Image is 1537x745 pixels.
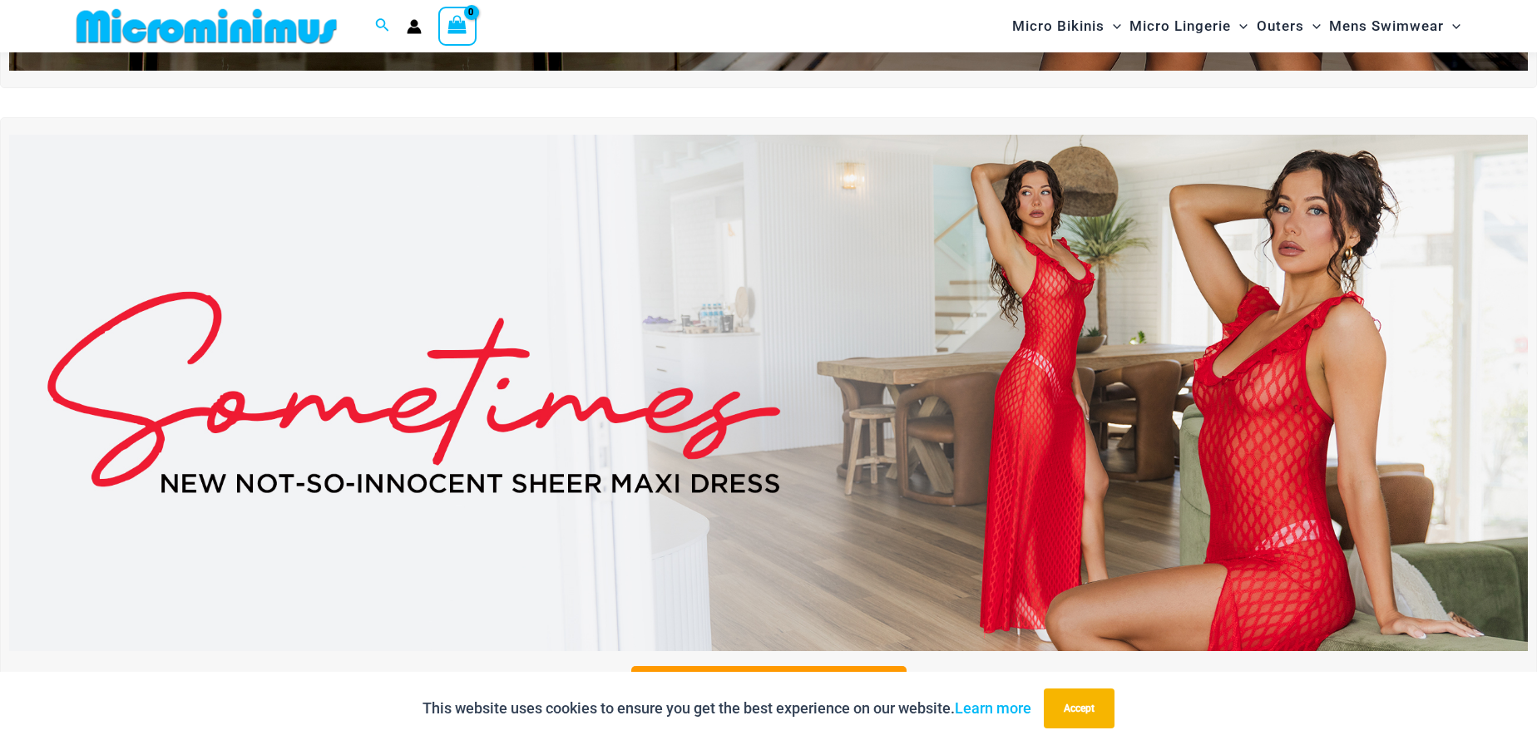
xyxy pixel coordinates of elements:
[631,666,907,713] a: Shop Sometimes Red Maxi Dress Now!
[1008,5,1125,47] a: Micro BikinisMenu ToggleMenu Toggle
[407,19,422,34] a: Account icon link
[423,696,1031,721] p: This website uses cookies to ensure you get the best experience on our website.
[1105,5,1121,47] span: Menu Toggle
[1006,2,1467,50] nav: Site Navigation
[438,7,477,45] a: View Shopping Cart, empty
[955,699,1031,717] a: Learn more
[375,16,390,37] a: Search icon link
[1325,5,1465,47] a: Mens SwimwearMenu ToggleMenu Toggle
[1129,5,1231,47] span: Micro Lingerie
[70,7,343,45] img: MM SHOP LOGO FLAT
[1444,5,1460,47] span: Menu Toggle
[1044,688,1114,728] button: Accept
[1329,5,1444,47] span: Mens Swimwear
[1125,5,1252,47] a: Micro LingerieMenu ToggleMenu Toggle
[9,135,1528,651] img: Sometimes Red Maxi Dress
[1257,5,1304,47] span: Outers
[1012,5,1105,47] span: Micro Bikinis
[1253,5,1325,47] a: OutersMenu ToggleMenu Toggle
[1231,5,1248,47] span: Menu Toggle
[1304,5,1321,47] span: Menu Toggle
